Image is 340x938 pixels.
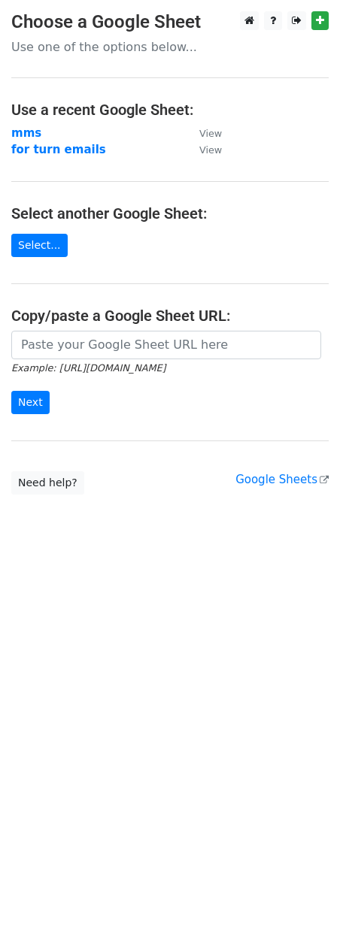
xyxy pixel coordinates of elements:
a: Google Sheets [235,473,329,486]
a: View [184,126,222,140]
a: Select... [11,234,68,257]
small: Example: [URL][DOMAIN_NAME] [11,362,165,374]
h4: Use a recent Google Sheet: [11,101,329,119]
a: View [184,143,222,156]
a: for turn emails [11,143,106,156]
h3: Choose a Google Sheet [11,11,329,33]
small: View [199,144,222,156]
input: Next [11,391,50,414]
input: Paste your Google Sheet URL here [11,331,321,359]
h4: Select another Google Sheet: [11,204,329,222]
a: Need help? [11,471,84,495]
h4: Copy/paste a Google Sheet URL: [11,307,329,325]
small: View [199,128,222,139]
a: mms [11,126,41,140]
p: Use one of the options below... [11,39,329,55]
